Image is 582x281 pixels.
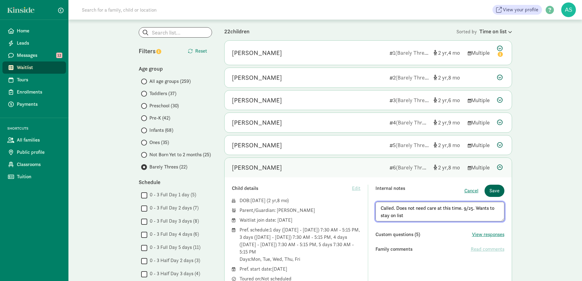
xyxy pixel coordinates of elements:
[139,178,212,186] div: Schedule
[471,246,504,253] span: Read comments
[147,204,199,212] label: 0 - 3 Full Day 2 days (7)
[240,265,361,273] div: Pref. start date: [DATE]
[438,97,448,104] span: 2
[2,49,66,61] a: Messages 12
[448,164,460,171] span: 8
[240,216,361,224] div: Waitlist join date: [DATE]
[2,146,66,158] a: Public profile
[147,217,199,225] label: 0 - 3 Full Day 3 days (8)
[438,142,448,149] span: 2
[434,96,463,104] div: [object Object]
[251,197,265,204] span: [DATE]
[2,25,66,37] a: Home
[468,49,492,57] div: Multiple
[17,161,61,168] span: Classrooms
[232,140,282,150] div: Soren Yeagle
[149,102,179,109] span: Preschool (30)
[489,187,500,194] span: Save
[2,61,66,74] a: Waitlist
[2,98,66,110] a: Payments
[240,207,361,214] div: Parent/Guardian: [PERSON_NAME]
[468,96,492,104] div: Multiple
[352,185,361,192] button: Edit
[438,49,448,56] span: 2
[434,73,463,82] div: [object Object]
[147,231,199,238] label: 0 - 3 Full Day 4 days (6)
[232,185,352,192] div: Child details
[232,73,282,83] div: Amara Celestine Montalbo
[139,65,212,73] div: Age group
[78,4,250,16] input: Search for a family, child or location
[195,47,207,55] span: Reset
[17,39,61,47] span: Leads
[448,97,460,104] span: 6
[448,119,460,126] span: 9
[139,28,212,37] input: Search list...
[390,49,429,57] div: 1
[448,74,460,81] span: 8
[17,149,61,156] span: Public profile
[17,88,61,96] span: Enrollments
[2,37,66,49] a: Leads
[551,252,582,281] iframe: Chat Widget
[448,142,460,149] span: 8
[390,163,429,172] div: 6
[232,48,282,58] div: Reya Czerski
[149,139,169,146] span: Ones (35)
[468,118,492,127] div: Multiple
[396,97,431,104] span: (Barely Threes)
[147,244,200,251] label: 0 - 3 Full Day 5 days (11)
[139,46,175,56] div: Filters
[17,136,61,144] span: All families
[438,164,448,171] span: 2
[17,173,61,180] span: Tuition
[396,164,432,171] span: (Barely Threes)
[2,86,66,98] a: Enrollments
[396,74,431,81] span: (Barely Threes)
[396,142,431,149] span: (Barely Threes)
[479,27,512,35] div: Time on list
[464,187,478,194] button: Cancel
[438,119,448,126] span: 2
[17,64,61,71] span: Waitlist
[232,118,282,128] div: Jonathan Mata
[472,231,504,238] button: View responses
[149,90,176,97] span: Toddlers (37)
[232,163,282,172] div: Ozlee Gray
[17,76,61,83] span: Tours
[396,119,432,126] span: (Barely Threes)
[240,226,361,263] div: Pref. schedule: 1 day ([DATE] - [DATE]) 7:30 AM - 5:15 PM, 3 days ([DATE] - [DATE]) 7:30 AM - 5:1...
[149,127,173,134] span: Infants (68)
[375,185,464,197] div: Internal notes
[375,246,471,253] div: Family comments
[17,101,61,108] span: Payments
[456,27,512,35] div: Sorted by
[149,151,211,158] span: Not Born Yet to 2 months (25)
[56,53,62,58] span: 12
[2,74,66,86] a: Tours
[147,270,200,277] label: 0 - 3 Half Day 3 days (4)
[149,78,191,85] span: All age groups (259)
[492,5,542,15] a: View your profile
[468,163,492,172] div: Multiple
[434,118,463,127] div: [object Object]
[149,114,170,122] span: Pre-K (42)
[17,27,61,35] span: Home
[17,52,61,59] span: Messages
[438,74,448,81] span: 2
[503,6,538,13] span: View your profile
[149,163,187,171] span: Barely Threes (22)
[395,49,431,56] span: (Barely Threes)
[232,95,282,105] div: Zoe McGary
[390,118,429,127] div: 4
[147,257,200,264] label: 0 - 3 Half Day 2 days (3)
[268,197,277,204] span: 2
[277,197,287,204] span: 8
[468,141,492,149] div: Multiple
[434,163,463,172] div: [object Object]
[434,49,463,57] div: [object Object]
